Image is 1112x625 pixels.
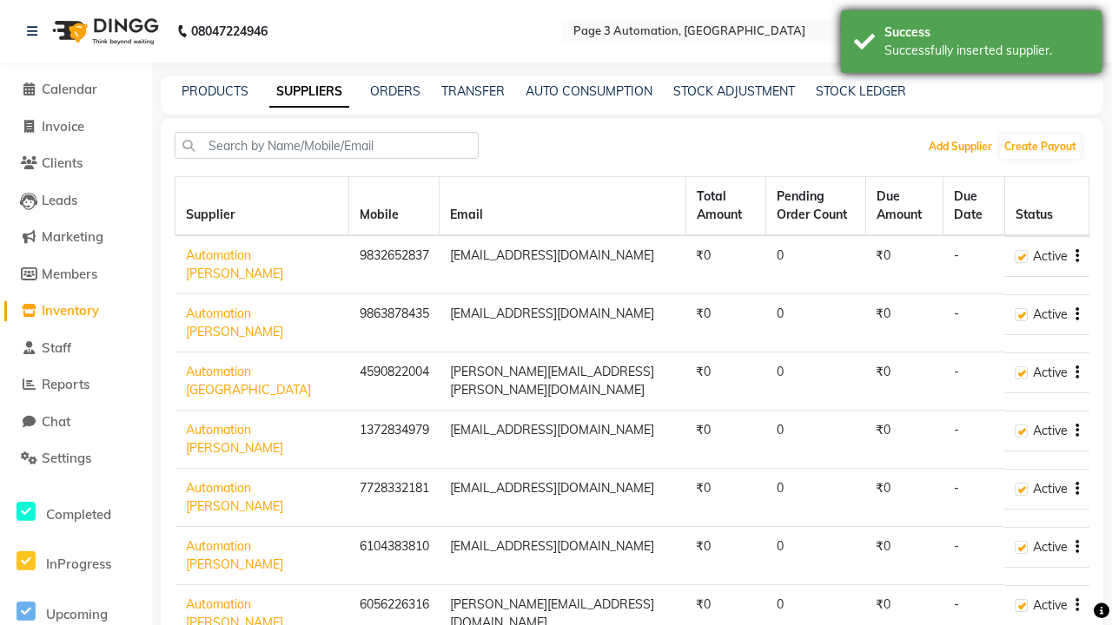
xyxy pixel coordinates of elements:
[1004,177,1089,236] th: Status
[685,411,765,469] td: ₹0
[186,247,283,281] a: Automation [PERSON_NAME]
[4,191,148,211] a: Leads
[186,480,283,514] a: Automation [PERSON_NAME]
[46,556,111,572] span: InProgress
[191,7,268,56] b: 08047224946
[182,83,248,99] a: PRODUCTS
[1033,364,1068,382] span: Active
[42,228,103,245] span: Marketing
[349,177,440,236] th: Mobile
[269,76,349,108] a: SUPPLIERS
[1033,306,1068,324] span: Active
[186,364,311,398] a: Automation [GEOGRAPHIC_DATA]
[943,177,1005,236] th: Due Date
[943,352,1005,411] td: -
[865,469,943,527] td: ₹0
[865,352,943,411] td: ₹0
[349,294,440,352] td: 9863878435
[175,132,479,159] input: Search by Name/Mobile/Email
[42,81,97,97] span: Calendar
[943,294,1005,352] td: -
[349,469,440,527] td: 7728332181
[175,177,349,236] th: Supplier
[46,606,108,622] span: Upcoming
[42,266,97,282] span: Members
[943,411,1005,469] td: -
[766,352,866,411] td: 0
[1033,247,1068,266] span: Active
[349,527,440,585] td: 6104383810
[4,80,148,100] a: Calendar
[4,449,148,469] a: Settings
[42,339,71,356] span: Staff
[766,527,866,585] td: 0
[4,301,148,321] a: Inventory
[440,411,686,469] td: [EMAIL_ADDRESS][DOMAIN_NAME]
[1033,538,1068,556] span: Active
[440,294,686,352] td: [EMAIL_ADDRESS][DOMAIN_NAME]
[349,352,440,411] td: 4590822004
[884,23,1089,42] div: Success
[42,155,83,171] span: Clients
[4,412,148,432] a: Chat
[4,227,148,247] a: Marketing
[4,339,148,359] a: Staff
[440,177,686,236] th: Email
[685,352,765,411] td: ₹0
[526,83,652,99] a: AUTO CONSUMPTION
[42,413,70,430] span: Chat
[42,192,77,208] span: Leads
[42,376,89,392] span: Reports
[186,538,283,572] a: Automation [PERSON_NAME]
[44,7,163,56] img: logo
[46,506,111,523] span: Completed
[943,469,1005,527] td: -
[685,177,765,236] th: Total Amount
[884,42,1089,60] div: Successfully inserted supplier.
[865,177,943,236] th: Due Amount
[943,527,1005,585] td: -
[42,302,99,319] span: Inventory
[1033,480,1068,498] span: Active
[1033,422,1068,440] span: Active
[441,83,505,99] a: TRANSFER
[440,527,686,585] td: [EMAIL_ADDRESS][DOMAIN_NAME]
[1033,596,1068,615] span: Active
[865,411,943,469] td: ₹0
[685,527,765,585] td: ₹0
[865,294,943,352] td: ₹0
[440,352,686,411] td: [PERSON_NAME][EMAIL_ADDRESS][PERSON_NAME][DOMAIN_NAME]
[4,265,148,285] a: Members
[186,306,283,339] a: Automation [PERSON_NAME]
[673,83,795,99] a: STOCK ADJUSTMENT
[1000,135,1081,159] button: Create Payout
[865,235,943,294] td: ₹0
[766,294,866,352] td: 0
[186,422,283,456] a: Automation [PERSON_NAME]
[766,469,866,527] td: 0
[4,117,148,137] a: Invoice
[440,469,686,527] td: [EMAIL_ADDRESS][DOMAIN_NAME]
[924,135,996,159] button: Add Supplier
[685,235,765,294] td: ₹0
[4,375,148,395] a: Reports
[766,177,866,236] th: Pending Order Count
[816,83,906,99] a: STOCK LEDGER
[440,235,686,294] td: [EMAIL_ADDRESS][DOMAIN_NAME]
[4,154,148,174] a: Clients
[349,235,440,294] td: 9832652837
[766,411,866,469] td: 0
[685,469,765,527] td: ₹0
[865,527,943,585] td: ₹0
[349,411,440,469] td: 1372834979
[42,450,91,466] span: Settings
[943,235,1005,294] td: -
[42,118,84,135] span: Invoice
[685,294,765,352] td: ₹0
[370,83,420,99] a: ORDERS
[766,235,866,294] td: 0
